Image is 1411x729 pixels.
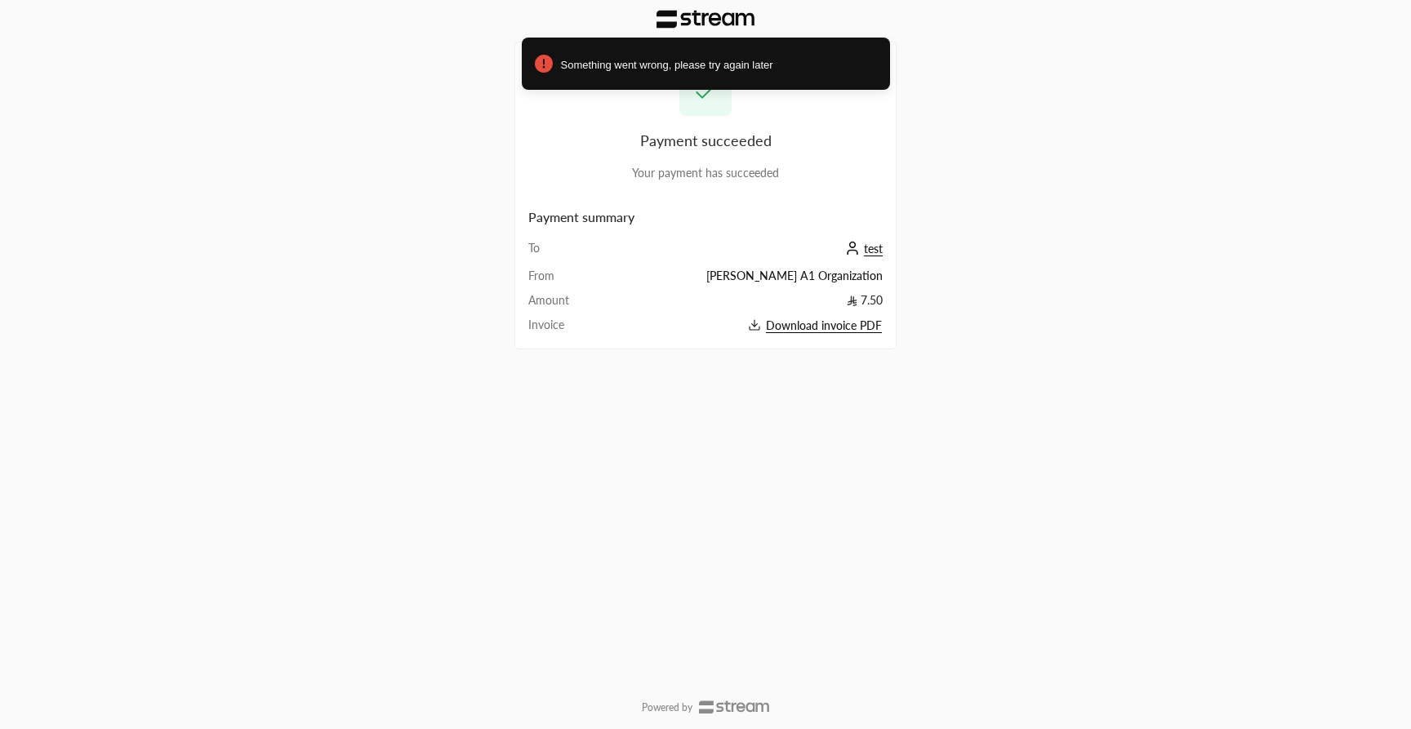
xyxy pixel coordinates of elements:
[561,57,877,73] span: Something went wrong, please try again later
[766,318,882,333] span: Download invoice PDF
[528,268,595,292] td: From
[595,317,883,336] button: Download invoice PDF
[595,292,883,317] td: 7.50
[528,165,883,181] div: Your payment has succeeded
[841,242,883,256] a: test
[864,242,883,256] span: test
[528,207,883,227] h2: Payment summary
[528,240,595,267] td: To
[595,268,883,292] td: [PERSON_NAME] A1 Organization
[528,317,595,336] td: Invoice
[528,129,883,152] div: Payment succeeded
[657,10,754,29] img: Company Logo
[642,701,692,714] p: Powered by
[528,292,595,317] td: Amount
